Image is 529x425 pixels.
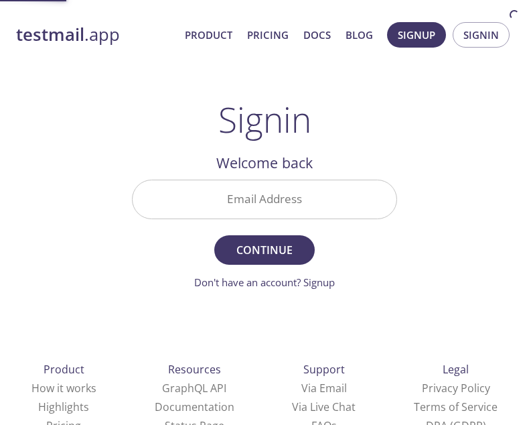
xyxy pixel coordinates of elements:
[132,151,397,174] h2: Welcome back
[218,99,311,139] h1: Signin
[387,22,446,48] button: Signup
[292,400,356,414] a: Via Live Chat
[414,400,498,414] a: Terms of Service
[453,22,510,48] button: Signin
[214,235,315,265] button: Continue
[16,23,174,46] a: testmail.app
[463,26,499,44] span: Signin
[16,23,84,46] strong: testmail
[194,276,335,289] a: Don't have an account? Signup
[303,362,345,377] span: Support
[443,362,469,377] span: Legal
[162,381,226,396] a: GraphQL API
[422,381,490,396] a: Privacy Policy
[185,26,232,44] a: Product
[346,26,373,44] a: Blog
[398,26,435,44] span: Signup
[31,381,96,396] a: How it works
[38,400,89,414] a: Highlights
[229,241,300,259] span: Continue
[44,362,84,377] span: Product
[168,362,221,377] span: Resources
[301,381,347,396] a: Via Email
[155,400,234,414] a: Documentation
[303,26,331,44] a: Docs
[247,26,289,44] a: Pricing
